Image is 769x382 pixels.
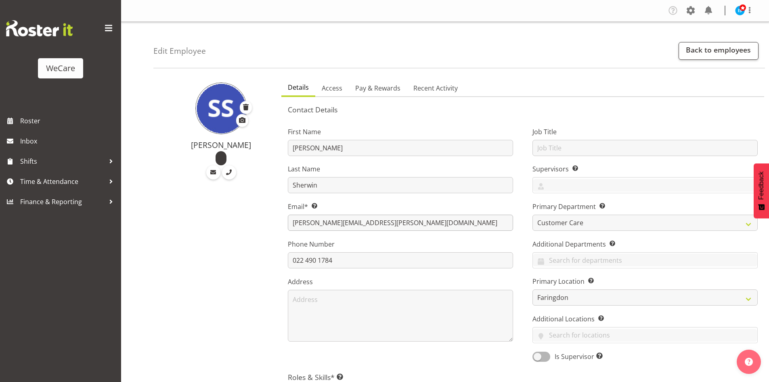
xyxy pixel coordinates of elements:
[153,46,206,55] h4: Edit Employee
[20,175,105,188] span: Time & Attendance
[758,171,765,200] span: Feedback
[288,373,758,382] h5: Roles & Skills*
[288,140,513,156] input: First Name
[20,135,117,147] span: Inbox
[195,82,247,134] img: sara-sherwin11955.jpg
[288,105,758,114] h5: Contact Details
[170,141,272,150] h4: [PERSON_NAME]
[46,62,75,74] div: WeCare
[533,329,757,342] input: Search for locations
[288,239,513,249] label: Phone Number
[206,165,220,179] a: Email Employee
[532,164,758,174] label: Supervisors
[288,127,513,137] label: First Name
[288,202,513,211] label: Email*
[20,196,105,208] span: Finance & Reporting
[322,83,342,93] span: Access
[532,202,758,211] label: Primary Department
[532,140,758,156] input: Job Title
[288,215,513,231] input: Email Address
[532,239,758,249] label: Additional Departments
[20,115,117,127] span: Roster
[6,20,73,36] img: Rosterit website logo
[222,165,236,179] a: Call Employee
[355,83,400,93] span: Pay & Rewards
[288,277,513,287] label: Address
[532,314,758,324] label: Additional Locations
[288,177,513,193] input: Last Name
[679,42,759,60] a: Back to employees
[532,127,758,137] label: Job Title
[754,163,769,218] button: Feedback - Show survey
[533,254,757,266] input: Search for departments
[413,83,458,93] span: Recent Activity
[550,352,603,361] span: Is Supervisor
[288,252,513,268] input: Phone Number
[288,164,513,174] label: Last Name
[745,358,753,366] img: help-xxl-2.png
[532,276,758,286] label: Primary Location
[735,6,745,15] img: isabel-simcox10849.jpg
[20,155,105,167] span: Shifts
[288,82,309,92] span: Details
